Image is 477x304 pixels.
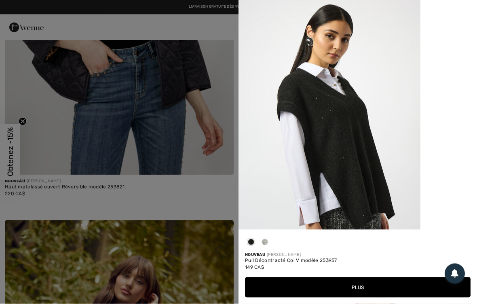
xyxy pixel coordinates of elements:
[245,252,471,258] div: [PERSON_NAME]
[245,277,471,298] button: Plus
[245,252,265,257] span: Nouveau
[245,236,257,252] div: Black
[20,6,36,13] span: Chat
[245,264,264,270] span: 149 CA$
[245,258,471,264] div: Pull Décontracté Col V modèle 253957
[259,236,271,252] div: Grey 163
